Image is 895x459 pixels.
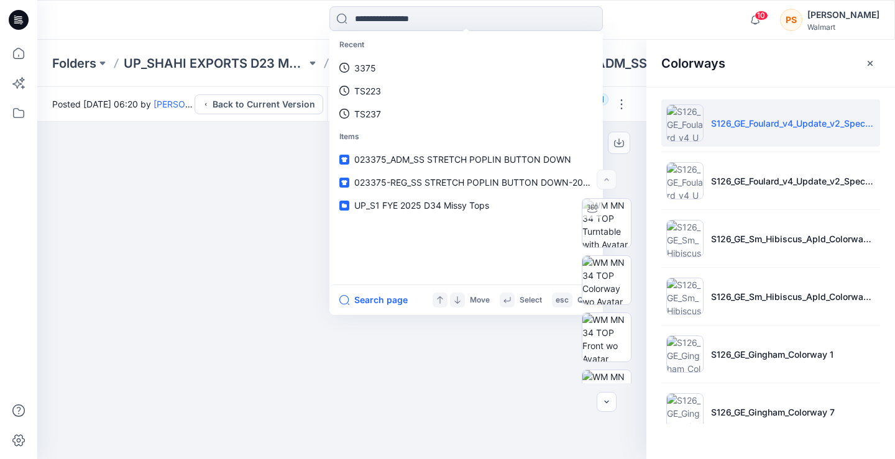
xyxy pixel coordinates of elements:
[332,194,600,217] a: UP_S1 FYE 2025 D34 Missy Tops
[52,98,195,111] span: Posted [DATE] 06:20 by
[332,102,600,125] a: TS237
[339,293,408,307] button: Search page
[666,335,704,373] img: S126_GE_Gingham_Colorway 1
[711,290,875,303] p: S126_GE_Sm_Hibiscus_Apld_Colorway 24_swatch
[807,7,879,22] div: [PERSON_NAME]
[661,56,725,71] h2: Colorways
[195,94,323,114] button: Back to Current Version
[666,162,704,199] img: S126_GE_Foulard_v4_Update_v2_Spec_Colorway 40_swatch
[52,55,96,72] a: Folders
[124,55,306,72] a: UP_SHAHI EXPORTS D23 Men's Tops
[354,107,381,120] p: TS237
[354,84,381,98] p: TS223
[582,199,631,247] img: WM MN 34 TOP Turntable with Avatar
[154,99,224,109] a: [PERSON_NAME]
[711,348,833,361] p: S126_GE_Gingham_Colorway 1
[556,294,569,307] p: esc
[544,55,727,72] p: 023375_ADM_SS STRETCH POPLIN BUTTON DOWN
[711,175,875,188] p: S126_GE_Foulard_v4_Update_v2_Spec_Colorway 40_swatch
[354,154,571,165] span: 023375_ADM_SS STRETCH POPLIN BUTTON DOWN
[780,9,802,31] div: PS
[582,313,631,361] img: WM MN 34 TOP Front wo Avatar
[470,294,490,307] p: Move
[582,370,631,419] img: WM MN 34 TOP Back wo Avatar
[666,104,704,142] img: S126_GE_Foulard_v4_Update_v2_Spec_Colorway 10_swatch
[711,406,835,419] p: S126_GE_Gingham_Colorway 7
[332,34,600,57] p: Recent
[711,117,875,130] p: S126_GE_Foulard_v4_Update_v2_Spec_Colorway 10_swatch
[332,148,600,171] a: 023375_ADM_SS STRETCH POPLIN BUTTON DOWN
[666,278,704,315] img: S126_GE_Sm_Hibiscus_Apld_Colorway 24_swatch
[332,57,600,80] a: 3375
[755,11,768,20] span: 10
[666,393,704,430] img: S126_GE_Gingham_Colorway 7
[354,177,612,188] span: 023375-REG_SS STRETCH POPLIN BUTTON DOWN-20-08-25
[354,200,489,211] span: UP_S1 FYE 2025 D34 Missy Tops
[520,294,542,307] p: Select
[354,61,376,75] p: 3375
[582,256,631,304] img: WM MN 34 TOP Colorway wo Avatar
[666,220,704,257] img: S126_GE_Sm_Hibiscus_Apld_Colorway 17_swatch
[332,125,600,148] p: Items
[332,171,600,194] a: 023375-REG_SS STRETCH POPLIN BUTTON DOWN-20-08-25
[332,80,600,102] a: TS223
[711,232,875,245] p: S126_GE_Sm_Hibiscus_Apld_Colorway 17_swatch
[807,22,879,32] div: Walmart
